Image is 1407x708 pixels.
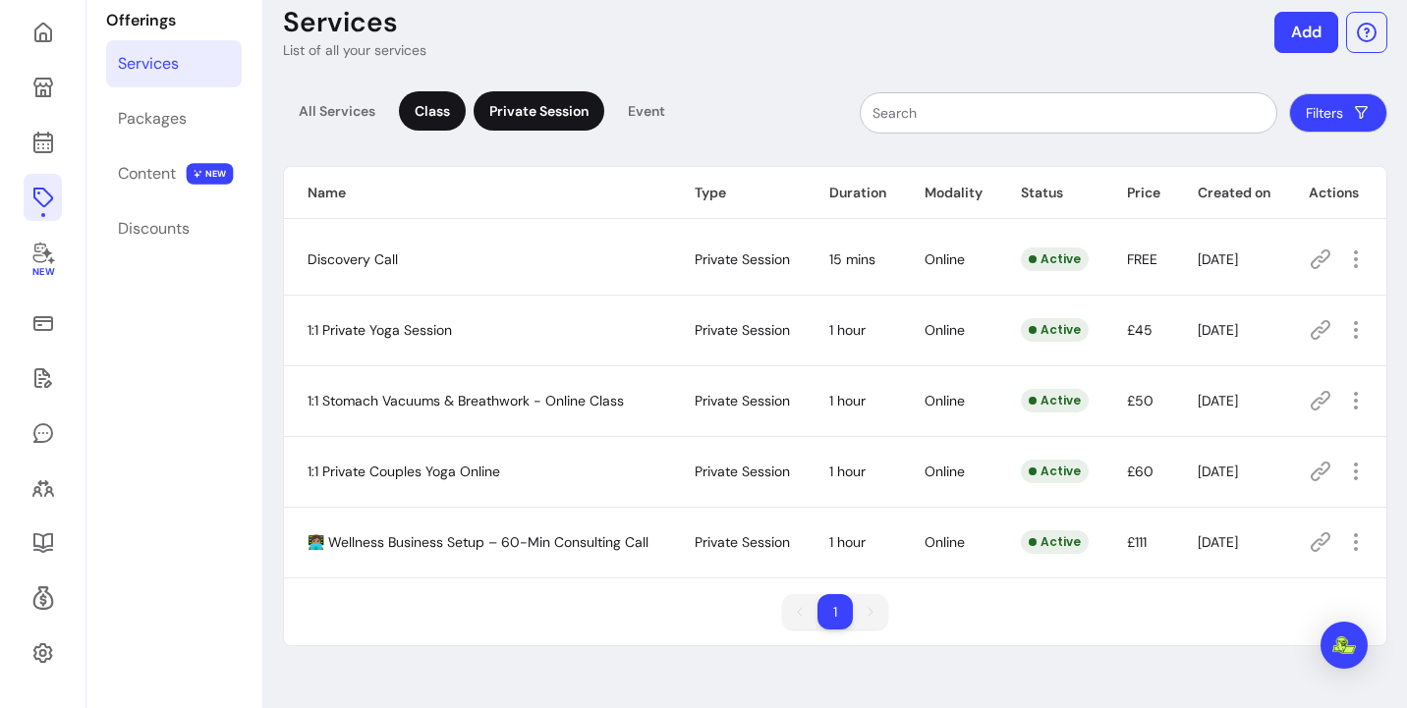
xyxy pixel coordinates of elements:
span: Private Session [695,463,790,480]
div: Active [1021,318,1089,342]
div: Open Intercom Messenger [1321,622,1368,669]
a: Content NEW [106,150,242,197]
span: £50 [1127,392,1154,409]
button: Filters [1289,93,1387,133]
a: Sales [24,300,62,347]
div: Class [399,91,466,131]
span: Private Session [695,392,790,409]
span: NEW [187,163,234,185]
div: Services [118,52,179,76]
span: FREE [1127,250,1157,268]
p: Offerings [106,9,242,32]
span: Online [925,533,965,551]
th: Created on [1174,167,1285,219]
span: Online [925,250,965,268]
span: £45 [1127,321,1153,339]
a: Home [24,9,62,56]
span: Discovery Call [308,250,398,268]
th: Modality [901,167,997,219]
span: Online [925,463,965,480]
span: [DATE] [1198,533,1238,551]
a: Resources [24,519,62,567]
div: Content [118,162,176,186]
a: Packages [106,95,242,142]
span: Private Session [695,321,790,339]
span: £60 [1127,463,1154,480]
span: Online [925,321,965,339]
a: My Page [24,64,62,111]
div: All Services [283,91,391,131]
button: Add [1274,12,1338,53]
div: Private Session [474,91,604,131]
span: Private Session [695,250,790,268]
span: £111 [1127,533,1147,551]
a: Refer & Earn [24,574,62,622]
div: Active [1021,389,1089,412]
a: Settings [24,629,62,677]
span: 👩🏽‍💻 Wellness Business Setup – 60-Min Consulting Call [308,533,648,551]
nav: pagination navigation [772,584,898,639]
span: Online [925,392,965,409]
th: Type [671,167,806,219]
span: 1 hour [829,533,866,551]
a: Waivers [24,354,62,402]
li: pagination item 1 active [817,594,853,629]
span: 1:1 Stomach Vacuums & Breathwork - Online Class [308,392,624,409]
span: [DATE] [1198,392,1238,409]
span: 1 hour [829,463,866,480]
div: Active [1021,460,1089,483]
span: [DATE] [1198,321,1238,339]
div: Discounts [118,217,190,241]
span: 15 mins [829,250,875,268]
a: Calendar [24,119,62,166]
th: Status [997,167,1103,219]
p: List of all your services [283,40,426,60]
a: Discounts [106,205,242,252]
th: Price [1103,167,1174,219]
span: 1 hour [829,392,866,409]
p: Services [283,5,398,40]
a: My Messages [24,409,62,457]
a: Services [106,40,242,87]
span: 1 hour [829,321,866,339]
span: [DATE] [1198,250,1238,268]
div: Active [1021,530,1089,554]
th: Actions [1285,167,1386,219]
span: New [31,266,53,279]
a: Offerings [24,174,62,221]
span: [DATE] [1198,463,1238,480]
th: Name [284,167,671,219]
th: Duration [806,167,901,219]
span: 1:1 Private Couples Yoga Online [308,463,500,480]
input: Search [872,103,1265,123]
span: 1:1 Private Yoga Session [308,321,452,339]
div: Packages [118,107,187,131]
div: Event [612,91,681,131]
div: Active [1021,247,1089,271]
span: Private Session [695,533,790,551]
a: New [24,229,62,292]
a: Clients [24,464,62,512]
